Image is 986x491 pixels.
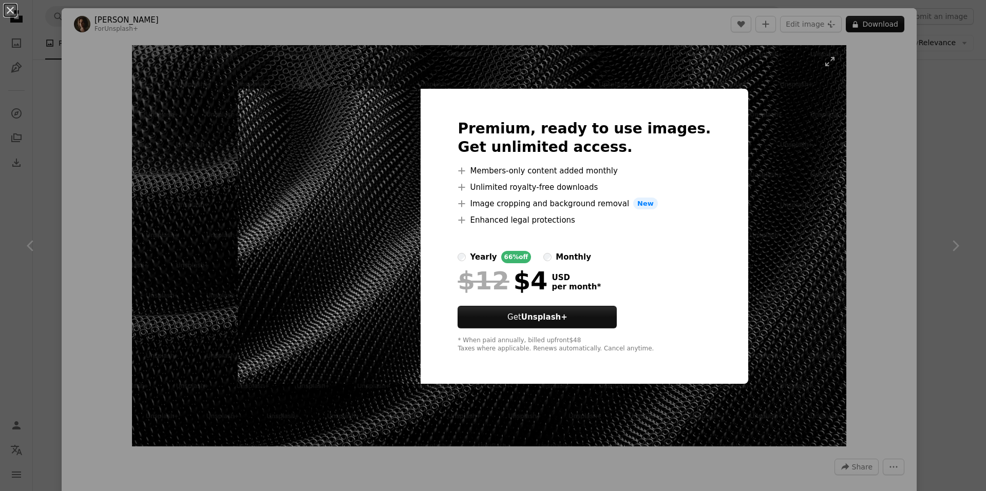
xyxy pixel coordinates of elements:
input: monthly [543,253,552,261]
button: GetUnsplash+ [458,306,617,328]
li: Members-only content added monthly [458,165,711,177]
li: Image cropping and background removal [458,198,711,210]
div: yearly [470,251,497,263]
span: $12 [458,267,509,294]
div: 66% off [501,251,532,263]
span: per month * [552,282,601,291]
strong: Unsplash+ [521,312,567,322]
h2: Premium, ready to use images. Get unlimited access. [458,120,711,156]
div: * When paid annually, billed upfront $48 Taxes where applicable. Renews automatically. Cancel any... [458,337,711,353]
div: monthly [556,251,591,263]
span: New [633,198,658,210]
li: Unlimited royalty-free downloads [458,181,711,193]
input: yearly66%off [458,253,466,261]
span: USD [552,273,601,282]
div: $4 [458,267,547,294]
li: Enhanced legal protections [458,214,711,226]
img: premium_photo-1686309673175-783dde7f3632 [238,89,421,384]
